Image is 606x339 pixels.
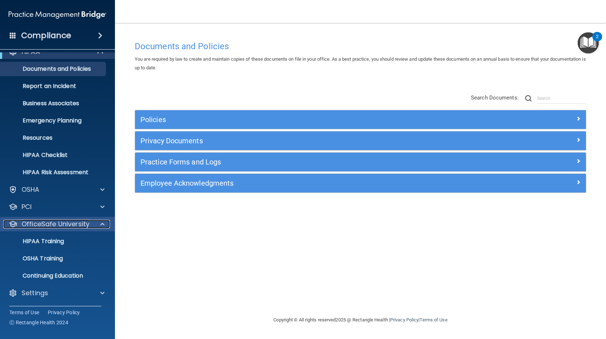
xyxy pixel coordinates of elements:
p: Report an Incident [5,83,103,90]
a: Terms of Use [9,309,39,316]
p: Business Associates [5,100,103,107]
a: Settings [9,289,105,297]
a: OSHA [9,185,105,194]
h5: Practice Forms and Logs [140,158,468,166]
h4: Documents and Policies [135,42,586,51]
input: Search [537,93,586,104]
div: 2 [596,37,598,46]
p: Emergency Planning [5,117,103,124]
a: Privacy Documents [140,135,580,147]
p: HIPAA Checklist [5,152,103,159]
span: You are required by law to create and maintain copies of these documents on file in your office. ... [135,56,586,70]
p: HIPAA Risk Assessment [5,169,103,176]
span: Search Documents: [471,94,519,101]
h5: Policies [140,116,468,124]
p: Settings [22,289,48,297]
p: Documents and Policies [5,65,103,73]
a: Privacy Policy [390,317,418,322]
span: Ⓒ Rectangle Health 2024 [9,319,68,326]
a: Practice Forms and Logs [140,156,580,168]
h5: Employee Acknowledgments [140,179,468,187]
img: PMB logo [9,8,106,22]
a: Terms of Use [420,317,447,322]
p: OSHA Training [5,255,63,262]
a: PCI [9,203,105,211]
p: HIPAA Training [5,238,64,245]
img: ic-search.3b580494.png [525,95,532,102]
p: Resources [5,134,103,141]
p: Continuing Education [5,272,103,279]
div: Copyright © All rights reserved 2025 @ Rectangle Health | | [230,308,492,331]
h5: Privacy Documents [140,137,468,145]
a: Privacy Policy [48,309,80,316]
a: Policies [140,114,580,125]
a: Employee Acknowledgments [140,177,580,189]
a: OfficeSafe University [9,220,105,228]
p: OSHA [22,185,40,194]
h4: Compliance [21,31,71,41]
button: Open Resource Center, 2 new notifications [578,32,599,54]
p: PCI [22,203,32,211]
p: OfficeSafe University [22,220,89,228]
